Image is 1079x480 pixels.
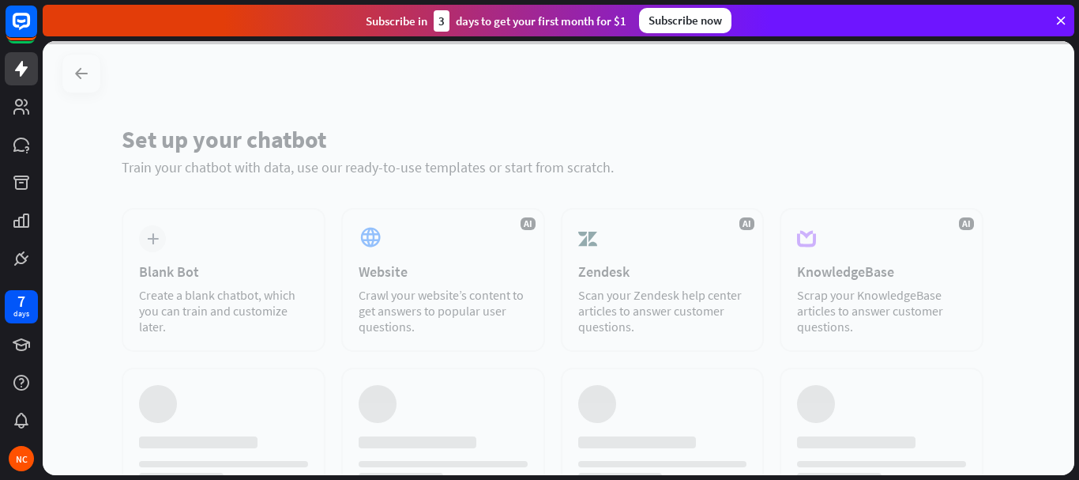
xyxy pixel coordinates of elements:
[5,290,38,323] a: 7 days
[9,446,34,471] div: NC
[639,8,731,33] div: Subscribe now
[17,294,25,308] div: 7
[13,308,29,319] div: days
[366,10,626,32] div: Subscribe in days to get your first month for $1
[434,10,449,32] div: 3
